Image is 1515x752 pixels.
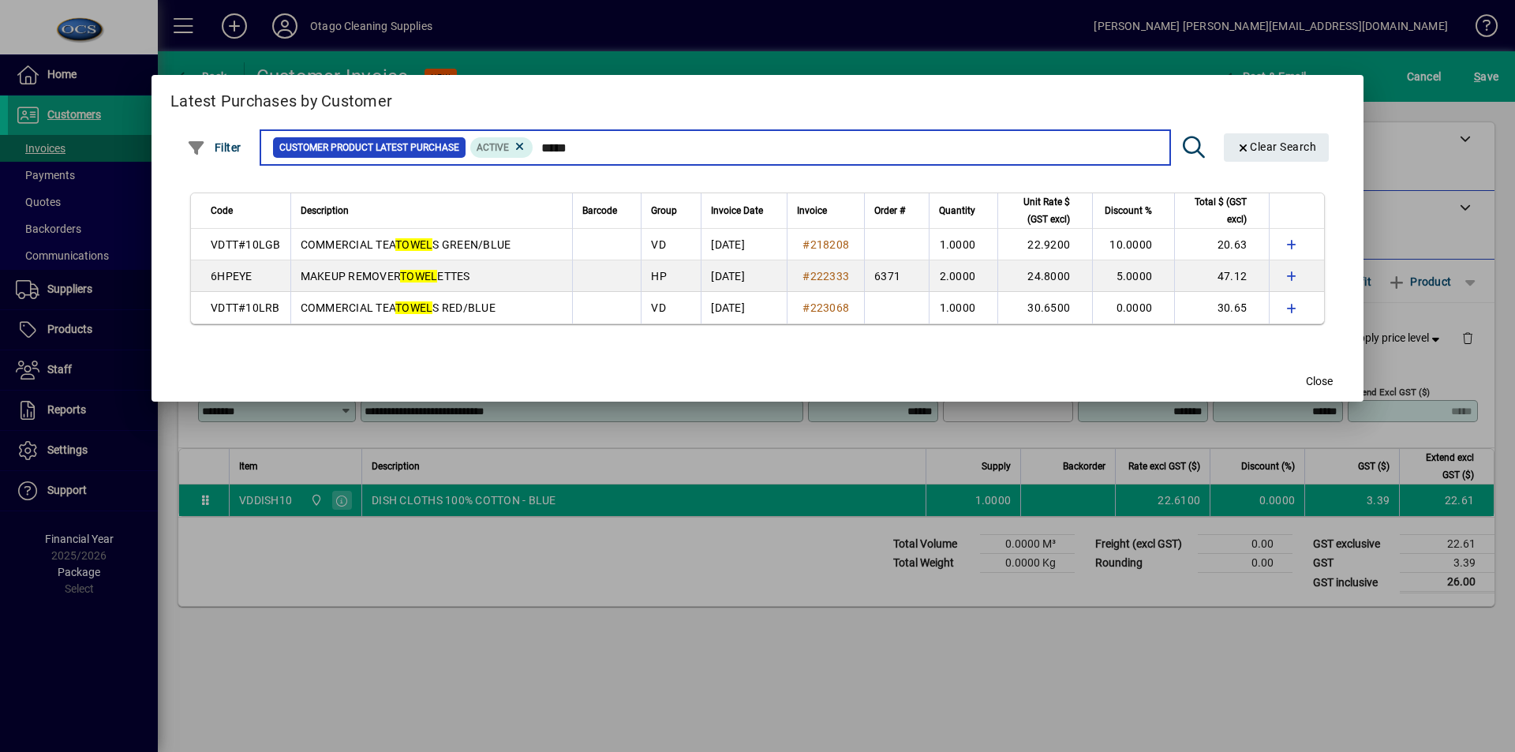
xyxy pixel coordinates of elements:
[929,292,997,324] td: 1.0000
[1306,373,1333,390] span: Close
[651,202,691,219] div: Group
[802,301,810,314] span: #
[810,238,850,251] span: 218208
[151,75,1363,121] h2: Latest Purchases by Customer
[701,260,787,292] td: [DATE]
[797,299,855,316] a: #223068
[395,238,432,251] em: TOWEL
[711,202,763,219] span: Invoice Date
[810,301,850,314] span: 223068
[1224,133,1330,162] button: Clear
[1092,292,1174,324] td: 0.0000
[470,137,533,158] mat-chip: Product Activation Status: Active
[1092,260,1174,292] td: 5.0000
[1105,202,1152,219] span: Discount %
[187,141,241,154] span: Filter
[997,260,1092,292] td: 24.8000
[997,229,1092,260] td: 22.9200
[301,270,470,282] span: MAKEUP REMOVER ETTES
[939,202,975,219] span: Quantity
[797,202,827,219] span: Invoice
[701,229,787,260] td: [DATE]
[1174,292,1269,324] td: 30.65
[802,270,810,282] span: #
[651,301,666,314] span: VD
[1008,193,1070,228] span: Unit Rate $ (GST excl)
[929,260,997,292] td: 2.0000
[1102,202,1166,219] div: Discount %
[211,238,281,251] span: VDTT#10LGB
[797,202,855,219] div: Invoice
[1174,260,1269,292] td: 47.12
[864,260,929,292] td: 6371
[211,202,233,219] span: Code
[279,140,459,155] span: Customer Product Latest Purchase
[395,301,432,314] em: TOWEL
[1092,229,1174,260] td: 10.0000
[651,202,677,219] span: Group
[874,202,919,219] div: Order #
[1184,193,1261,228] div: Total $ (GST excl)
[582,202,617,219] span: Barcode
[1008,193,1084,228] div: Unit Rate $ (GST excl)
[997,292,1092,324] td: 30.6500
[939,202,989,219] div: Quantity
[802,238,810,251] span: #
[400,270,437,282] em: TOWEL
[301,202,349,219] span: Description
[211,301,280,314] span: VDTT#10LRB
[874,202,905,219] span: Order #
[301,301,496,314] span: COMMERCIAL TEA S RED/BLUE
[797,268,855,285] a: #222333
[929,229,997,260] td: 1.0000
[211,270,252,282] span: 6HPEYE
[183,133,245,162] button: Filter
[651,270,667,282] span: HP
[301,238,511,251] span: COMMERCIAL TEA S GREEN/BLUE
[711,202,777,219] div: Invoice Date
[582,202,631,219] div: Barcode
[1174,229,1269,260] td: 20.63
[1294,367,1345,395] button: Close
[477,142,509,153] span: Active
[211,202,281,219] div: Code
[651,238,666,251] span: VD
[301,202,563,219] div: Description
[810,270,850,282] span: 222333
[797,236,855,253] a: #218208
[701,292,787,324] td: [DATE]
[1236,140,1317,153] span: Clear Search
[1184,193,1247,228] span: Total $ (GST excl)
